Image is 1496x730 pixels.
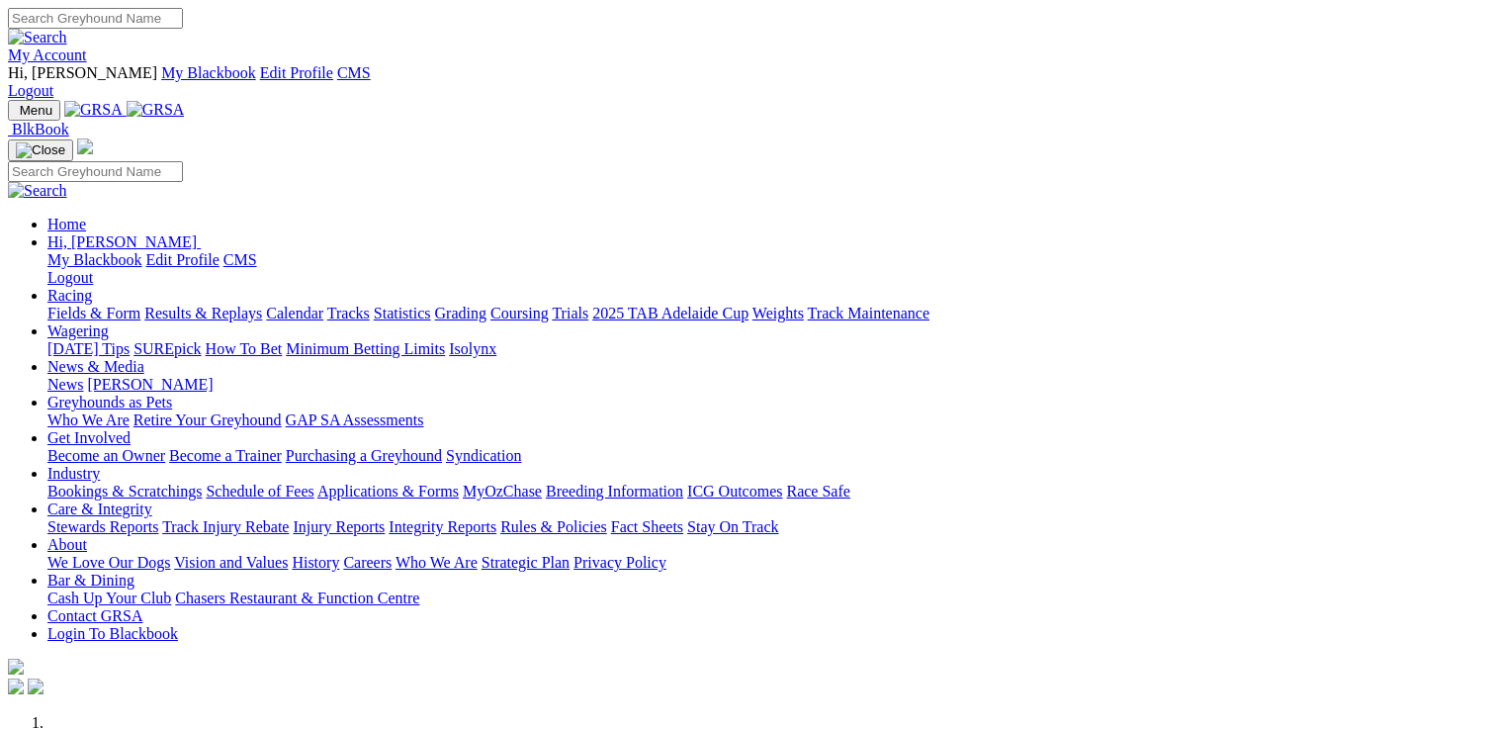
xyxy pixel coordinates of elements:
[449,340,496,357] a: Isolynx
[592,305,748,321] a: 2025 TAB Adelaide Cup
[12,121,69,137] span: BlkBook
[47,340,130,357] a: [DATE] Tips
[435,305,486,321] a: Grading
[808,305,929,321] a: Track Maintenance
[64,101,123,119] img: GRSA
[47,322,109,339] a: Wagering
[47,233,201,250] a: Hi, [PERSON_NAME]
[161,64,256,81] a: My Blackbook
[343,554,392,571] a: Careers
[133,411,282,428] a: Retire Your Greyhound
[47,305,1488,322] div: Racing
[127,101,185,119] img: GRSA
[47,358,144,375] a: News & Media
[8,100,60,121] button: Toggle navigation
[8,679,24,694] img: facebook.svg
[47,411,130,428] a: Who We Are
[8,64,157,81] span: Hi, [PERSON_NAME]
[573,554,666,571] a: Privacy Policy
[47,518,158,535] a: Stewards Reports
[482,554,570,571] a: Strategic Plan
[8,29,67,46] img: Search
[206,483,313,500] a: Schedule of Fees
[47,447,165,464] a: Become an Owner
[47,429,131,446] a: Get Involved
[47,483,1488,501] div: Industry
[133,340,201,357] a: SUREpick
[47,233,197,250] span: Hi, [PERSON_NAME]
[446,447,521,464] a: Syndication
[47,376,1488,394] div: News & Media
[47,251,1488,287] div: Hi, [PERSON_NAME]
[47,554,1488,572] div: About
[8,64,1488,100] div: My Account
[552,305,588,321] a: Trials
[47,625,178,642] a: Login To Blackbook
[47,216,86,232] a: Home
[286,340,445,357] a: Minimum Betting Limits
[47,305,140,321] a: Fields & Form
[47,501,152,517] a: Care & Integrity
[47,607,142,624] a: Contact GRSA
[47,251,142,268] a: My Blackbook
[169,447,282,464] a: Become a Trainer
[687,483,782,500] a: ICG Outcomes
[47,394,172,411] a: Greyhounds as Pets
[28,679,44,694] img: twitter.svg
[293,518,385,535] a: Injury Reports
[47,518,1488,536] div: Care & Integrity
[47,447,1488,465] div: Get Involved
[260,64,333,81] a: Edit Profile
[47,536,87,553] a: About
[146,251,220,268] a: Edit Profile
[286,447,442,464] a: Purchasing a Greyhound
[8,46,87,63] a: My Account
[8,139,73,161] button: Toggle navigation
[47,465,100,482] a: Industry
[396,554,478,571] a: Who We Are
[77,138,93,154] img: logo-grsa-white.png
[266,305,323,321] a: Calendar
[175,590,419,606] a: Chasers Restaurant & Function Centre
[292,554,339,571] a: History
[162,518,289,535] a: Track Injury Rebate
[87,376,213,393] a: [PERSON_NAME]
[47,572,134,589] a: Bar & Dining
[687,518,778,535] a: Stay On Track
[47,340,1488,358] div: Wagering
[20,103,52,118] span: Menu
[8,121,69,137] a: BlkBook
[337,64,371,81] a: CMS
[8,161,183,182] input: Search
[786,483,849,500] a: Race Safe
[752,305,804,321] a: Weights
[144,305,262,321] a: Results & Replays
[317,483,459,500] a: Applications & Forms
[47,287,92,304] a: Racing
[8,82,53,99] a: Logout
[47,554,170,571] a: We Love Our Dogs
[47,590,1488,607] div: Bar & Dining
[174,554,288,571] a: Vision and Values
[47,269,93,286] a: Logout
[47,483,202,500] a: Bookings & Scratchings
[47,376,83,393] a: News
[546,483,683,500] a: Breeding Information
[463,483,542,500] a: MyOzChase
[389,518,496,535] a: Integrity Reports
[286,411,424,428] a: GAP SA Assessments
[8,182,67,200] img: Search
[16,142,65,158] img: Close
[223,251,257,268] a: CMS
[8,659,24,675] img: logo-grsa-white.png
[490,305,549,321] a: Coursing
[206,340,283,357] a: How To Bet
[8,8,183,29] input: Search
[374,305,431,321] a: Statistics
[47,411,1488,429] div: Greyhounds as Pets
[47,590,171,606] a: Cash Up Your Club
[611,518,683,535] a: Fact Sheets
[327,305,370,321] a: Tracks
[500,518,607,535] a: Rules & Policies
